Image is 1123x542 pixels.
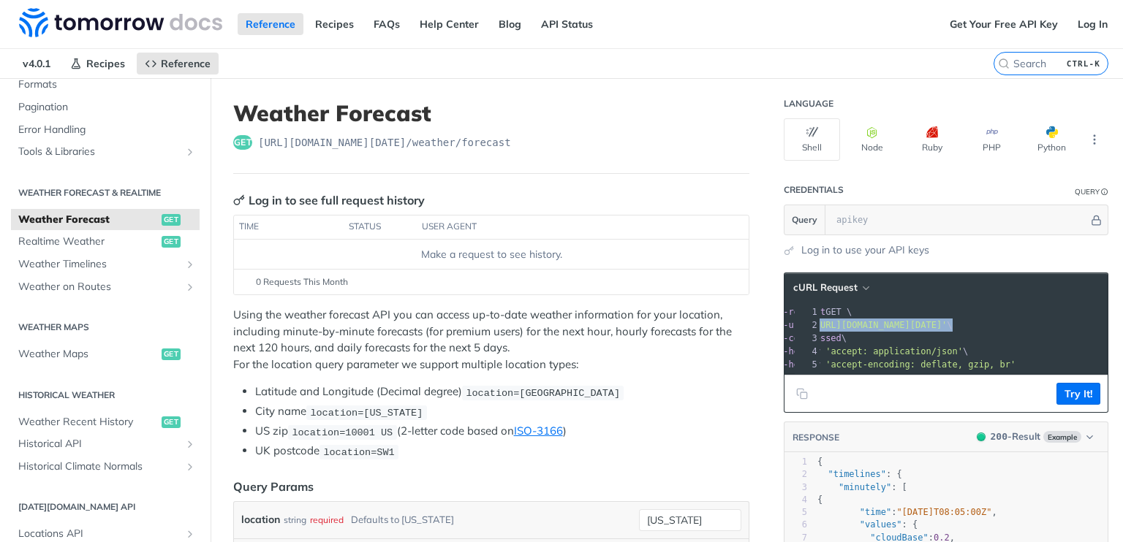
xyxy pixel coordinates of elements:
span: "time" [860,507,891,517]
li: Latitude and Longitude (Decimal degree) [255,383,749,400]
a: FAQs [366,13,408,35]
span: v4.0.1 [15,53,58,75]
span: '[URL][DOMAIN_NAME][DATE]' [809,320,947,330]
span: { [817,457,823,467]
h2: Historical Weather [11,389,200,402]
span: Pagination [18,100,196,115]
button: Show subpages for Historical Climate Normals [184,461,196,473]
span: Formats [18,77,196,92]
span: Weather Timelines [18,257,181,272]
div: Make a request to see history. [240,247,743,262]
div: Credentials [784,184,844,196]
a: Log In [1070,13,1116,35]
span: get [162,236,181,248]
span: Weather Maps [18,347,158,362]
kbd: CTRL-K [1063,56,1104,71]
span: "timelines" [828,469,885,479]
h1: Weather Forecast [233,100,749,126]
a: Weather TimelinesShow subpages for Weather Timelines [11,253,200,275]
div: Query Params [233,478,314,495]
button: cURL Request [788,280,874,295]
span: Recipes [86,57,125,70]
button: Ruby [904,118,960,161]
span: Weather Forecast [18,213,158,227]
span: Weather on Routes [18,280,181,294]
button: 200200-ResultExample [969,430,1100,444]
div: 1 [784,456,807,468]
a: Get Your Free API Key [942,13,1066,35]
a: Recipes [307,13,362,35]
h2: Weather Maps [11,321,200,334]
span: 200 [977,432,986,441]
div: - Result [991,430,1040,444]
button: Show subpages for Tools & Libraries [184,146,196,158]
span: "values" [860,519,902,530]
a: Reference [137,53,219,75]
span: "minutely" [839,482,891,492]
svg: Key [233,194,245,206]
button: More Languages [1084,129,1105,150]
th: user agent [417,215,719,239]
span: \ [752,346,968,356]
span: 'accept: application/json' [825,346,963,356]
span: Locations API [18,527,181,541]
li: City name [255,403,749,420]
span: cURL Request [793,281,858,294]
a: API Status [533,13,601,35]
button: Hide [1089,213,1104,227]
span: get [233,135,252,150]
span: location=[US_STATE] [310,407,423,418]
button: Shell [784,118,840,161]
span: : [ [817,482,907,492]
a: Historical APIShow subpages for Historical API [11,433,200,455]
span: Historical Climate Normals [18,459,181,474]
span: get [162,416,181,428]
div: 5 [784,506,807,519]
a: Reference [238,13,303,35]
button: RESPONSE [792,430,840,445]
label: location [241,509,280,530]
div: 1 [795,305,820,318]
button: Show subpages for Historical API [184,438,196,450]
i: Information [1101,188,1108,196]
a: Error Handling [11,119,200,141]
svg: Search [998,58,1010,69]
span: https://api.tomorrow.io/v4/weather/forecast [258,135,511,150]
button: Copy to clipboard [792,383,812,405]
span: : , [817,507,997,517]
h2: Weather Forecast & realtime [11,186,200,199]
div: 3 [795,332,820,345]
div: 2 [795,318,820,332]
div: Query [1075,186,1100,197]
div: 4 [784,494,807,506]
span: Realtime Weather [18,234,158,249]
div: Defaults to [US_STATE] [351,509,454,530]
a: Weather Recent Historyget [11,411,200,433]
span: --url [778,320,804,330]
li: US zip (2-letter code based on ) [255,423,749,440]
a: Realtime Weatherget [11,231,200,253]
a: Historical Climate NormalsShow subpages for Historical Climate Normals [11,456,200,478]
div: 4 [795,345,820,358]
a: Blog [491,13,529,35]
span: "[DATE]T08:05:00Z" [896,507,991,517]
span: location=10001 US [292,427,393,438]
span: \ [752,320,953,330]
a: Weather on RoutesShow subpages for Weather on Routes [11,276,200,298]
button: Node [844,118,900,161]
div: 6 [784,519,807,531]
a: Weather Mapsget [11,343,200,365]
div: Language [784,98,833,110]
div: string [284,509,306,530]
a: Tools & LibrariesShow subpages for Tools & Libraries [11,141,200,163]
div: 3 [784,481,807,494]
button: Python [1024,118,1080,161]
span: location=[GEOGRAPHIC_DATA] [466,387,620,398]
span: Historical API [18,437,181,451]
button: Show subpages for Locations API [184,528,196,540]
div: 2 [784,468,807,481]
span: Error Handling [18,123,196,137]
button: Query [784,205,825,234]
span: Weather Recent History [18,415,158,430]
span: get [162,214,181,226]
